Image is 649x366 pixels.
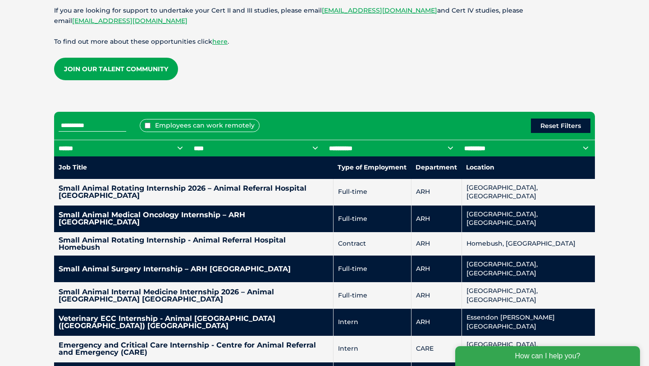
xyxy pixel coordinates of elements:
a: [EMAIL_ADDRESS][DOMAIN_NAME] [322,6,437,14]
nobr: Type of Employment [338,163,407,171]
h4: Veterinary ECC Internship - Animal [GEOGRAPHIC_DATA] ([GEOGRAPHIC_DATA]) [GEOGRAPHIC_DATA] [59,315,329,329]
td: [GEOGRAPHIC_DATA], [GEOGRAPHIC_DATA] [462,206,595,232]
td: Intern [333,336,411,362]
td: [GEOGRAPHIC_DATA], [GEOGRAPHIC_DATA] [462,256,595,282]
p: To find out more about these opportunities click . [54,37,595,47]
td: ARH [411,206,462,232]
td: ARH [411,179,462,206]
td: Homebush, [GEOGRAPHIC_DATA] [462,232,595,256]
td: Full-time [333,206,411,232]
td: Intern [333,309,411,335]
input: Employees can work remotely [145,123,151,128]
td: Full-time [333,256,411,282]
h4: Small Animal Surgery Internship – ARH [GEOGRAPHIC_DATA] [59,265,329,273]
a: Join our Talent Community [54,58,178,80]
td: Full-time [333,179,411,206]
td: Contract [333,232,411,256]
nobr: Department [416,163,457,171]
label: Employees can work remotely [140,119,260,132]
td: [GEOGRAPHIC_DATA], [GEOGRAPHIC_DATA] [462,282,595,309]
td: ARH [411,256,462,282]
p: If you are looking for support to undertake your Cert II and III studies, please email and Cert I... [54,5,595,26]
h4: Small Animal Rotating Internship 2026 – Animal Referral Hospital [GEOGRAPHIC_DATA] [59,185,329,199]
td: ARH [411,282,462,309]
td: ARH [411,232,462,256]
button: Reset Filters [531,119,590,133]
nobr: Job Title [59,163,87,171]
td: CARE [411,336,462,362]
h4: Emergency and Critical Care Internship - Centre for Animal Referral and Emergency (CARE) [59,342,329,356]
div: How can I help you? [5,5,190,25]
td: Essendon [PERSON_NAME][GEOGRAPHIC_DATA] [462,309,595,335]
h4: Small Animal Medical Oncology Internship – ARH [GEOGRAPHIC_DATA] [59,211,329,226]
h4: Small Animal Rotating Internship - Animal Referral Hospital Homebush [59,237,329,251]
td: [GEOGRAPHIC_DATA], [GEOGRAPHIC_DATA] [462,336,595,362]
h4: Small Animal Internal Medicine Internship 2026 – Animal [GEOGRAPHIC_DATA] [GEOGRAPHIC_DATA] [59,288,329,303]
td: Full-time [333,282,411,309]
nobr: Location [466,163,494,171]
a: [EMAIL_ADDRESS][DOMAIN_NAME] [72,17,187,25]
td: ARH [411,309,462,335]
a: here [212,37,228,46]
td: [GEOGRAPHIC_DATA], [GEOGRAPHIC_DATA] [462,179,595,206]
